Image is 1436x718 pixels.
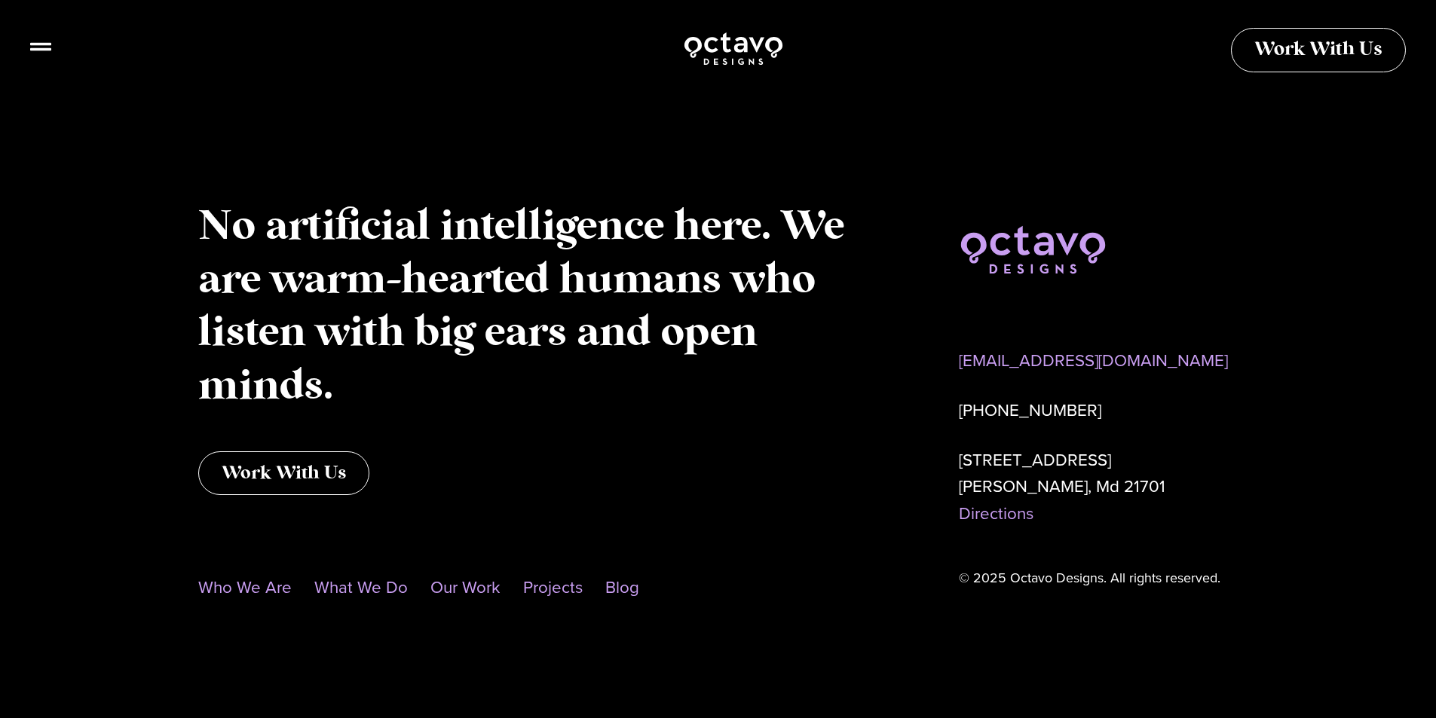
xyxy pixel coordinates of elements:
[198,570,292,605] a: Who We Are
[959,447,1239,528] p: [STREET_ADDRESS] [PERSON_NAME], Md 21701
[523,570,583,605] a: Projects
[198,451,369,495] a: Work With Us
[605,570,639,605] a: Blog
[430,570,501,605] a: Our Work
[1231,28,1406,72] a: Work With Us
[959,348,1228,373] a: [EMAIL_ADDRESS][DOMAIN_NAME]
[314,570,408,605] a: What We Do
[198,570,868,605] nav: Menu
[198,200,868,414] p: No artificial intelligence here. We are warm-hearted humans who listen with big ears and open minds.
[683,30,784,67] img: Octavo Designs Logo in White
[959,565,1239,592] div: © 2025 Octavo Designs. All rights reserved.
[222,464,346,482] span: Work With Us
[959,501,1033,526] a: Directions
[1254,41,1382,60] span: Work With Us
[959,397,1239,424] p: [PHONE_NUMBER]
